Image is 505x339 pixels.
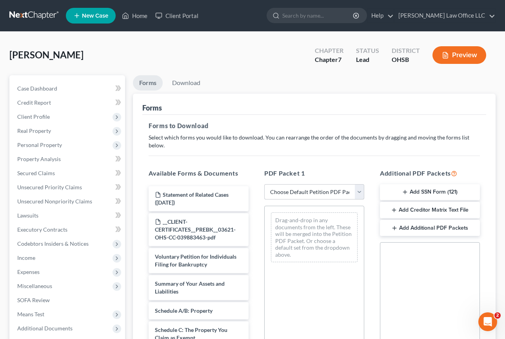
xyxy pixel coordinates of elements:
[17,141,62,148] span: Personal Property
[151,9,202,23] a: Client Portal
[11,166,125,180] a: Secured Claims
[367,9,394,23] a: Help
[149,169,249,178] h5: Available Forms & Documents
[17,212,38,219] span: Lawsuits
[17,113,50,120] span: Client Profile
[11,194,125,208] a: Unsecured Nonpriority Claims
[380,220,480,236] button: Add Additional PDF Packets
[17,99,51,106] span: Credit Report
[17,198,92,205] span: Unsecured Nonpriority Claims
[149,134,480,149] p: Select which forms you would like to download. You can rearrange the order of the documents by dr...
[392,55,420,64] div: OHSB
[394,9,495,23] a: [PERSON_NAME] Law Office LLC
[11,208,125,223] a: Lawsuits
[155,218,236,241] span: __CLIENT-CERTIFICATES__PREBK__03621-OHS-CC-039883463-pdf
[149,121,480,131] h5: Forms to Download
[356,46,379,55] div: Status
[166,75,207,91] a: Download
[11,180,125,194] a: Unsecured Priority Claims
[11,82,125,96] a: Case Dashboard
[494,312,501,319] span: 2
[380,169,480,178] h5: Additional PDF Packets
[380,202,480,218] button: Add Creditor Matrix Text File
[17,184,82,190] span: Unsecured Priority Claims
[264,169,364,178] h5: PDF Packet 1
[17,254,35,261] span: Income
[17,268,40,275] span: Expenses
[380,184,480,201] button: Add SSN Form (121)
[155,191,229,206] span: Statement of Related Cases ([DATE])
[478,312,497,331] iframe: Intercom live chat
[17,240,89,247] span: Codebtors Insiders & Notices
[271,212,358,262] div: Drag-and-drop in any documents from the left. These will be merged into the Petition PDF Packet. ...
[282,8,354,23] input: Search by name...
[17,156,61,162] span: Property Analysis
[11,96,125,110] a: Credit Report
[155,253,236,268] span: Voluntary Petition for Individuals Filing for Bankruptcy
[315,55,343,64] div: Chapter
[432,46,486,64] button: Preview
[315,46,343,55] div: Chapter
[11,293,125,307] a: SOFA Review
[9,49,84,60] span: [PERSON_NAME]
[17,85,57,92] span: Case Dashboard
[133,75,163,91] a: Forms
[142,103,162,112] div: Forms
[338,56,342,63] span: 7
[11,152,125,166] a: Property Analysis
[392,46,420,55] div: District
[155,307,213,314] span: Schedule A/B: Property
[17,311,44,317] span: Means Test
[11,223,125,237] a: Executory Contracts
[82,13,108,19] span: New Case
[356,55,379,64] div: Lead
[155,280,225,295] span: Summary of Your Assets and Liabilities
[17,127,51,134] span: Real Property
[17,226,67,233] span: Executory Contracts
[17,297,50,303] span: SOFA Review
[17,283,52,289] span: Miscellaneous
[17,170,55,176] span: Secured Claims
[118,9,151,23] a: Home
[17,325,73,332] span: Additional Documents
